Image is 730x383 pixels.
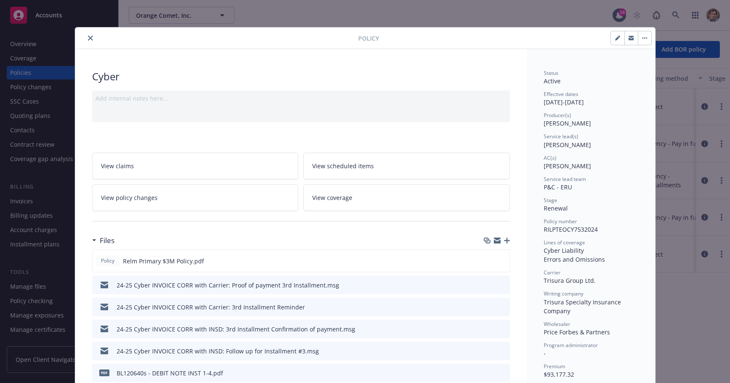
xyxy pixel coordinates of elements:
button: preview file [499,303,507,312]
span: View policy changes [101,193,158,202]
span: RILPTEOCY7532024 [544,225,598,233]
span: View claims [101,161,134,170]
span: Active [544,77,561,85]
span: Writing company [544,290,583,297]
span: Service lead team [544,175,586,183]
span: Carrier [544,269,561,276]
button: preview file [499,281,507,290]
div: 24-25 Cyber INVOICE CORR with Carrier: 3rd Installment Reminder [117,303,305,312]
a: View coverage [303,184,510,211]
button: download file [485,257,492,265]
button: download file [485,347,492,356]
span: pdf [99,369,109,376]
span: AC(s) [544,154,556,161]
div: Files [92,235,114,246]
span: Premium [544,363,565,370]
div: Add internal notes here... [95,94,507,103]
span: Service lead(s) [544,133,578,140]
span: Lines of coverage [544,239,585,246]
span: Policy number [544,218,577,225]
button: preview file [498,257,506,265]
span: Policy [358,34,379,43]
button: download file [485,325,492,334]
span: [PERSON_NAME] [544,119,591,127]
button: close [85,33,95,43]
span: View scheduled items [312,161,374,170]
button: download file [485,303,492,312]
span: Price Forbes & Partners [544,328,610,336]
button: download file [485,281,492,290]
div: 24-25 Cyber INVOICE CORR with Carrier: Proof of payment 3rd Installment.msg [117,281,339,290]
span: Producer(s) [544,112,571,119]
span: Relm Primary $3M Policy.pdf [123,257,204,265]
a: View claims [92,153,299,179]
span: [PERSON_NAME] [544,141,591,149]
span: [PERSON_NAME] [544,162,591,170]
span: Stage [544,197,557,204]
span: View coverage [312,193,352,202]
span: Trisura Group Ltd. [544,276,596,285]
div: BL120640s - DEBIT NOTE INST 1-4.pdf [117,369,223,378]
button: preview file [499,325,507,334]
span: - [544,349,546,357]
div: Cyber [92,69,510,84]
span: Renewal [544,204,568,212]
a: View policy changes [92,184,299,211]
span: P&C - ERU [544,183,572,191]
span: Trisura Specialty Insurance Company [544,298,623,315]
div: Cyber Liability [544,246,638,255]
button: preview file [499,369,507,378]
div: Errors and Omissions [544,255,638,264]
span: Effective dates [544,90,578,98]
span: Wholesaler [544,320,570,328]
div: [DATE] - [DATE] [544,90,638,107]
button: preview file [499,347,507,356]
span: Status [544,69,558,77]
span: Policy [99,257,116,265]
span: $93,177.32 [544,370,574,378]
button: download file [485,369,492,378]
span: Program administrator [544,342,598,349]
a: View scheduled items [303,153,510,179]
h3: Files [100,235,114,246]
div: 24-25 Cyber INVOICE CORR with INSD: Follow up for Installment #3.msg [117,347,319,356]
div: 24-25 Cyber INVOICE CORR with INSD: 3rd Installment Confirmation of payment.msg [117,325,355,334]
